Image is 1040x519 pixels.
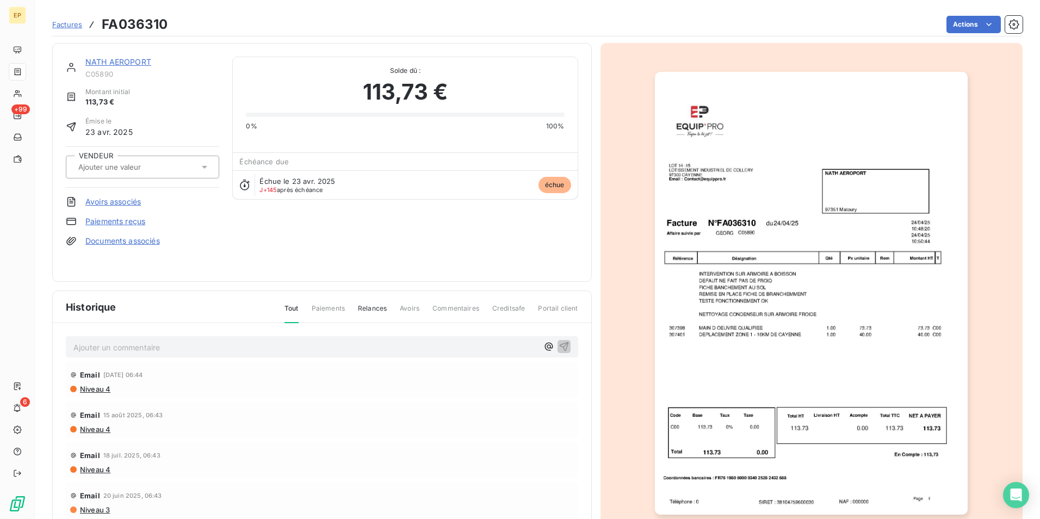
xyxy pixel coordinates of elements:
span: Tout [284,304,299,323]
span: après échéance [259,187,323,193]
div: EP [9,7,26,24]
span: Creditsafe [492,304,525,322]
span: 100% [546,121,565,131]
a: Documents associés [85,236,160,246]
span: Email [80,451,100,460]
button: Actions [946,16,1001,33]
span: J+145 [259,186,277,194]
span: 113,73 € [85,97,130,108]
span: Émise le [85,116,133,126]
span: +99 [11,104,30,114]
span: 23 avr. 2025 [85,126,133,138]
span: Paiements [312,304,345,322]
a: Paiements reçus [85,216,145,227]
span: C05890 [85,70,219,78]
span: Email [80,370,100,379]
span: Montant initial [85,87,130,97]
span: 113,73 € [363,76,448,108]
span: Commentaires [432,304,479,322]
span: Niveau 4 [79,385,110,393]
span: 18 juil. 2025, 06:43 [103,452,160,459]
img: Logo LeanPay [9,495,26,512]
h3: FA036310 [102,15,168,34]
span: Portail client [538,304,578,322]
span: Niveau 4 [79,465,110,474]
span: [DATE] 06:44 [103,372,143,378]
input: Ajouter une valeur [77,162,187,172]
span: Email [80,411,100,419]
span: Niveau 3 [79,505,110,514]
a: NATH AEROPORT [85,57,151,66]
span: Échue le 23 avr. 2025 [259,177,335,186]
span: Factures [52,20,82,29]
span: échue [538,177,571,193]
div: Open Intercom Messenger [1003,482,1029,508]
a: Factures [52,19,82,30]
span: Historique [66,300,116,314]
a: Avoirs associés [85,196,141,207]
span: Niveau 4 [79,425,110,434]
span: Solde dû : [246,66,564,76]
span: Échéance due [239,157,289,166]
span: Relances [358,304,387,322]
span: Avoirs [400,304,419,322]
img: invoice_thumbnail [655,72,968,515]
span: 15 août 2025, 06:43 [103,412,163,418]
span: 6 [20,397,30,407]
span: 20 juin 2025, 06:43 [103,492,162,499]
span: Email [80,491,100,500]
span: 0% [246,121,257,131]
